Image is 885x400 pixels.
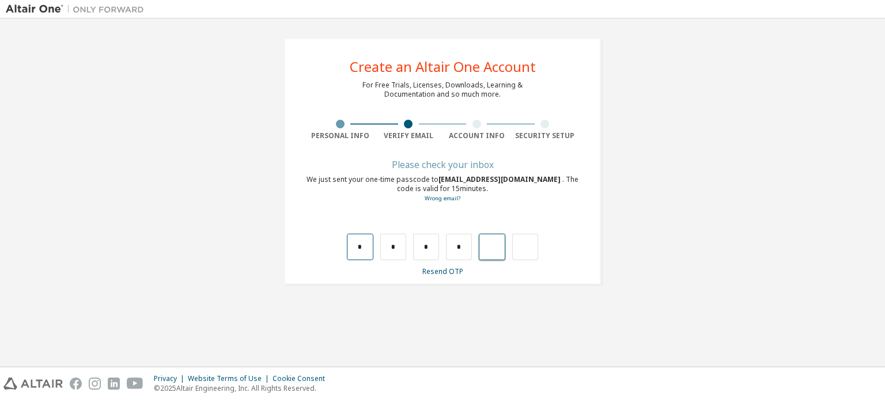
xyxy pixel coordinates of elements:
[70,378,82,390] img: facebook.svg
[273,374,332,383] div: Cookie Consent
[154,374,188,383] div: Privacy
[89,378,101,390] img: instagram.svg
[188,374,273,383] div: Website Terms of Use
[3,378,63,390] img: altair_logo.svg
[422,266,463,276] a: Resend OTP
[108,378,120,390] img: linkedin.svg
[350,60,536,74] div: Create an Altair One Account
[375,131,443,140] div: Verify Email
[511,131,580,140] div: Security Setup
[438,174,562,184] span: [EMAIL_ADDRESS][DOMAIN_NAME]
[154,383,332,393] p: © 2025 Altair Engineering, Inc. All Rights Reserved.
[306,161,579,168] div: Please check your inbox
[306,175,579,203] div: We just sent your one-time passcode to . The code is valid for 15 minutes.
[127,378,143,390] img: youtube.svg
[306,131,375,140] div: Personal Info
[442,131,511,140] div: Account Info
[362,81,523,99] div: For Free Trials, Licenses, Downloads, Learning & Documentation and so much more.
[6,3,150,15] img: Altair One
[425,195,460,202] a: Go back to the registration form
